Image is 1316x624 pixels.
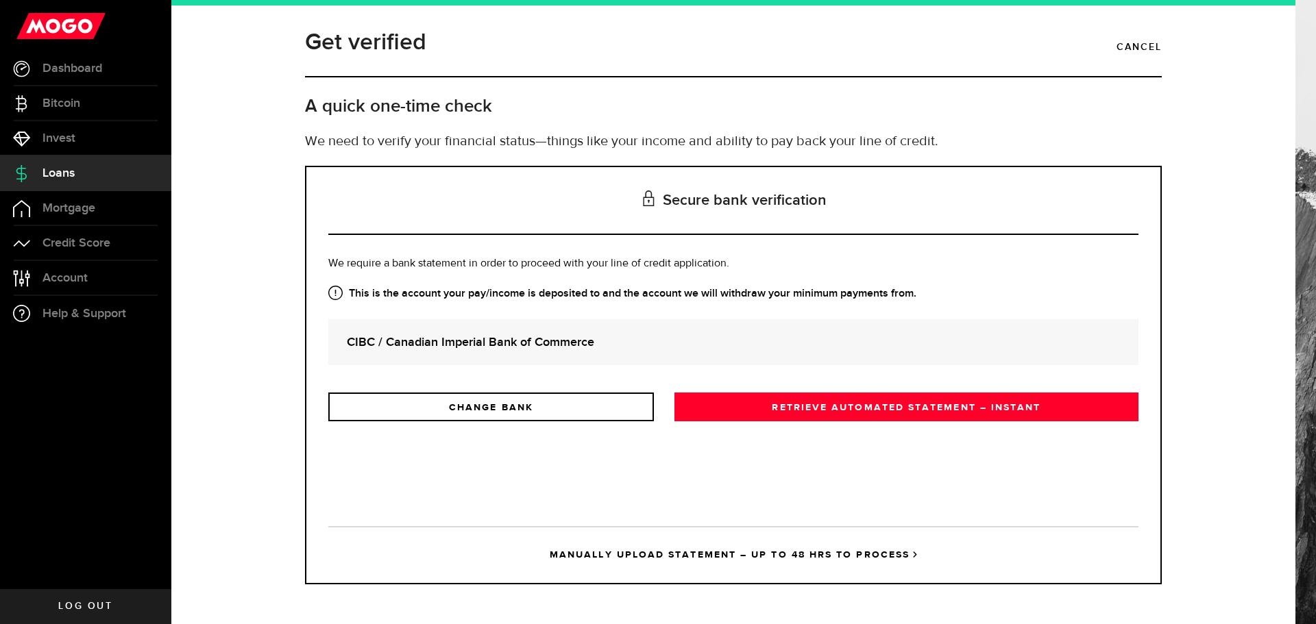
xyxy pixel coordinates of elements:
iframe: LiveChat chat widget [1258,566,1316,624]
p: We need to verify your financial status—things like your income and ability to pay back your line... [305,132,1162,152]
span: Invest [42,132,75,145]
span: Bitcoin [42,97,80,110]
a: CHANGE BANK [328,392,654,421]
span: Account [42,272,88,284]
span: Help & Support [42,308,126,320]
span: Mortgage [42,202,95,214]
h1: Get verified [305,25,426,60]
h2: A quick one-time check [305,95,1162,118]
a: RETRIEVE AUTOMATED STATEMENT – INSTANT [674,392,1138,421]
span: Credit Score [42,237,110,249]
strong: This is the account your pay/income is deposited to and the account we will withdraw your minimum... [328,286,1138,302]
a: Cancel [1117,36,1162,59]
strong: CIBC / Canadian Imperial Bank of Commerce [347,333,1120,351]
span: We require a bank statement in order to proceed with your line of credit application. [328,258,729,269]
span: Loans [42,167,75,179]
span: Dashboard [42,62,102,75]
span: Log out [58,601,112,611]
h3: Secure bank verification [328,167,1138,235]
